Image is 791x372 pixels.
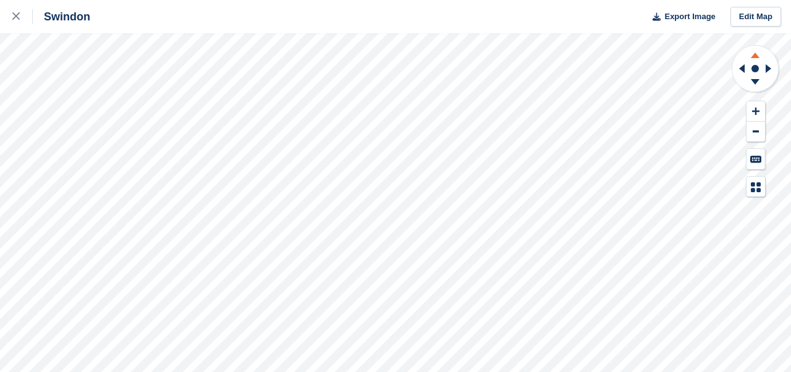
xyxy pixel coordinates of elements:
[33,9,90,24] div: Swindon
[747,177,765,197] button: Map Legend
[730,7,781,27] a: Edit Map
[664,11,715,23] span: Export Image
[747,101,765,122] button: Zoom In
[645,7,716,27] button: Export Image
[747,122,765,142] button: Zoom Out
[747,149,765,169] button: Keyboard Shortcuts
